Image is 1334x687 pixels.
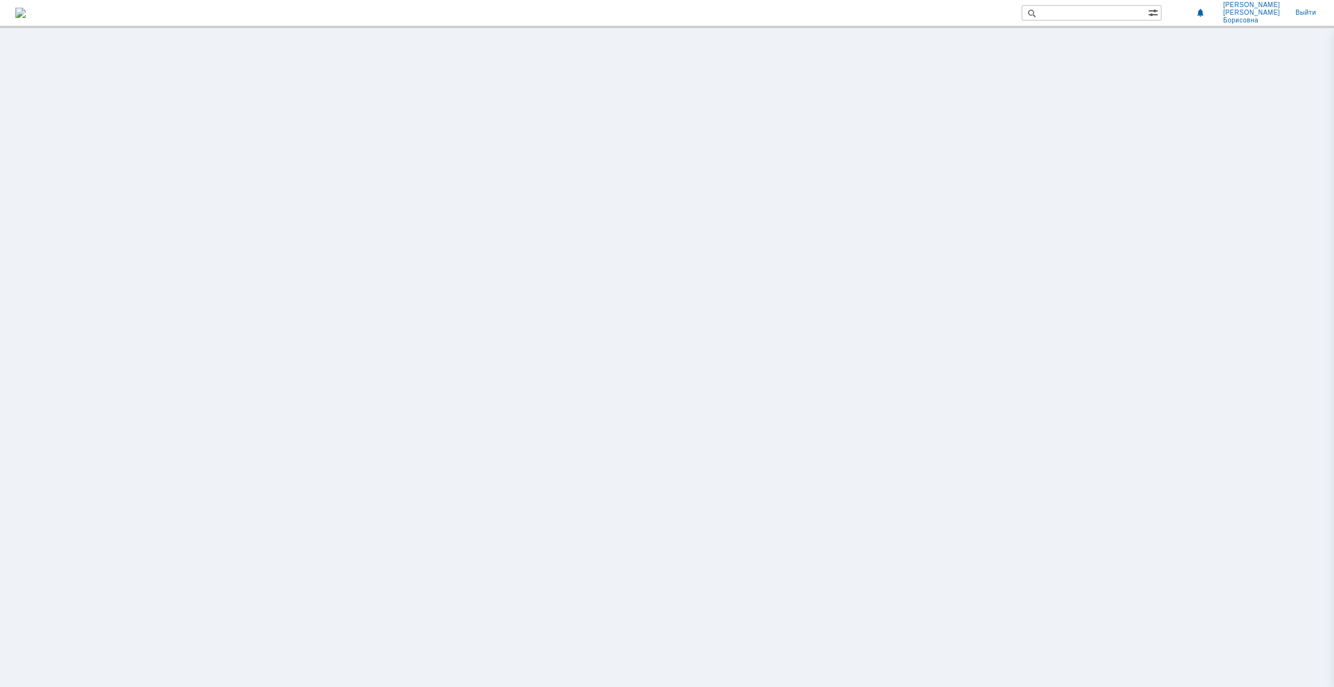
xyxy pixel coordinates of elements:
img: logo [15,8,26,18]
span: [PERSON_NAME] [1223,1,1280,9]
a: Перейти на домашнюю страницу [15,8,26,18]
span: [PERSON_NAME] [1223,9,1280,17]
span: Борисовна [1223,17,1280,24]
span: Расширенный поиск [1148,6,1161,18]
